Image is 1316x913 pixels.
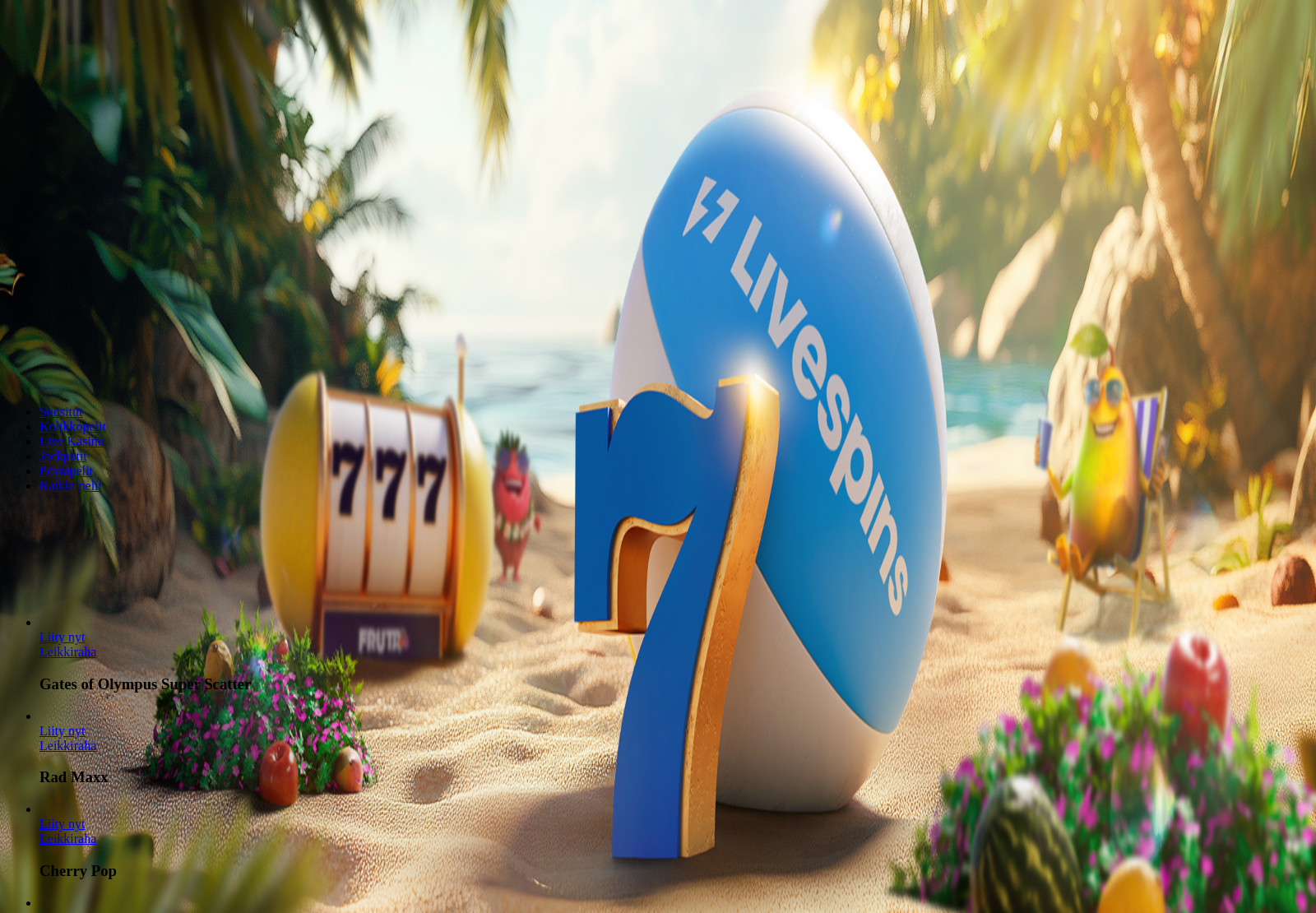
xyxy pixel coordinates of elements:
[39,405,82,419] a: Suositut
[7,377,1309,524] header: Lobby
[39,724,86,738] span: Liity nyt
[39,645,96,659] a: Gates of Olympus Super Scatter
[39,862,1309,880] h3: Cherry Pop
[39,709,1309,787] article: Rad Maxx
[39,832,96,846] a: Cherry Pop
[39,739,96,753] a: Rad Maxx
[39,449,87,463] a: Jackpotit
[39,630,86,644] a: Gates of Olympus Super Scatter
[39,675,1309,693] h3: Gates of Olympus Super Scatter
[39,615,1309,693] article: Gates of Olympus Super Scatter
[39,768,1309,786] h3: Rad Maxx
[39,817,86,831] span: Liity nyt
[39,419,106,433] a: Kolikkopelit
[39,630,86,644] span: Liity nyt
[39,802,1309,880] article: Cherry Pop
[39,724,86,738] a: Rad Maxx
[39,479,102,493] a: Kaikki pelit
[39,464,93,478] a: Pöytäpelit
[39,434,104,448] a: Live Kasino
[39,817,86,831] a: Cherry Pop
[7,377,1309,494] nav: Lobby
